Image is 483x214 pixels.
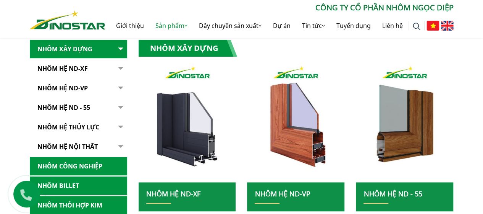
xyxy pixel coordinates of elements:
[296,13,331,38] a: Tin tức
[110,13,150,38] a: Giới thiệu
[30,137,127,156] a: Nhôm hệ nội thất
[356,63,453,182] img: nhom xay dung
[105,2,454,13] p: CÔNG TY CỔ PHẦN NHÔM NGỌC DIỆP
[146,189,200,198] a: Nhôm Hệ ND-XF
[138,63,236,182] img: nhom xay dung
[255,189,310,198] a: Nhôm Hệ ND-VP
[376,13,409,38] a: Liên hệ
[30,176,127,195] a: Nhôm Billet
[267,13,296,38] a: Dự án
[150,13,193,38] a: Sản phẩm
[331,13,376,38] a: Tuyển dụng
[193,13,267,38] a: Dây chuyền sản xuất
[139,63,236,182] a: nhom xay dung
[30,157,127,176] a: Nhôm Công nghiệp
[30,40,127,59] a: Nhôm Xây dựng
[426,21,439,31] img: Tiếng Việt
[413,23,420,30] img: search
[30,10,105,29] img: Nhôm Dinostar
[441,21,454,31] img: English
[30,59,127,78] a: Nhôm Hệ ND-XF
[139,40,237,57] h1: Nhôm Xây dựng
[30,98,127,117] a: NHÔM HỆ ND - 55
[247,63,344,182] img: nhom xay dung
[30,118,127,137] a: Nhôm hệ thủy lực
[363,189,422,198] a: NHÔM HỆ ND - 55
[30,79,127,98] a: Nhôm Hệ ND-VP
